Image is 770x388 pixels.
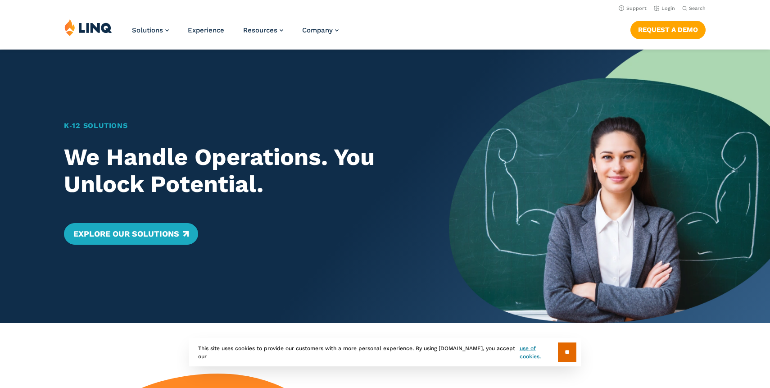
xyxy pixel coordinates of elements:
a: Login [654,5,675,11]
img: LINQ | K‑12 Software [64,19,112,36]
a: Request a Demo [630,21,706,39]
span: Resources [243,26,277,34]
a: Explore Our Solutions [64,223,198,245]
img: Home Banner [449,50,770,323]
a: Support [619,5,647,11]
span: Company [302,26,333,34]
a: Company [302,26,339,34]
h1: K‑12 Solutions [64,120,417,131]
a: Resources [243,26,283,34]
a: use of cookies. [520,344,558,361]
a: Experience [188,26,224,34]
button: Open Search Bar [682,5,706,12]
h2: We Handle Operations. You Unlock Potential. [64,144,417,198]
a: Solutions [132,26,169,34]
nav: Primary Navigation [132,19,339,49]
div: This site uses cookies to provide our customers with a more personal experience. By using [DOMAIN... [189,338,581,366]
nav: Button Navigation [630,19,706,39]
span: Search [689,5,706,11]
span: Solutions [132,26,163,34]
